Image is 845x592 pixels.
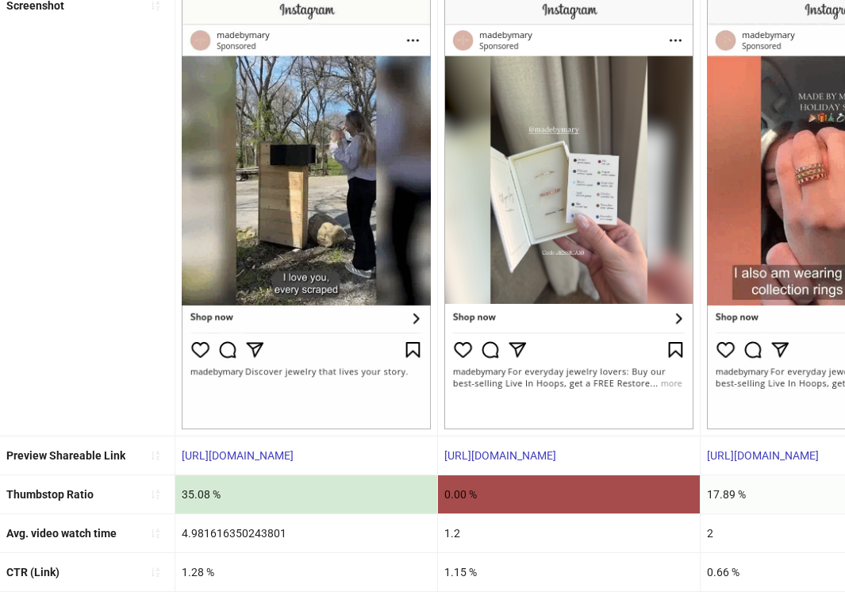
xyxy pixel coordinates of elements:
div: 1.2 [438,514,700,552]
b: Avg. video watch time [6,527,117,540]
div: 1.28 % [175,553,437,591]
b: CTR (Link) [6,566,60,579]
div: 35.08 % [175,475,437,513]
div: 4.981616350243801 [175,514,437,552]
div: 1.15 % [438,553,700,591]
span: sort-ascending [150,567,161,578]
span: sort-ascending [150,450,161,461]
span: sort-ascending [150,489,161,500]
a: [URL][DOMAIN_NAME] [182,449,294,462]
span: sort-ascending [150,528,161,539]
a: [URL][DOMAIN_NAME] [707,449,819,462]
b: Thumbstop Ratio [6,488,94,501]
b: Preview Shareable Link [6,449,125,462]
div: 0.00 % [438,475,700,513]
a: [URL][DOMAIN_NAME] [444,449,556,462]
